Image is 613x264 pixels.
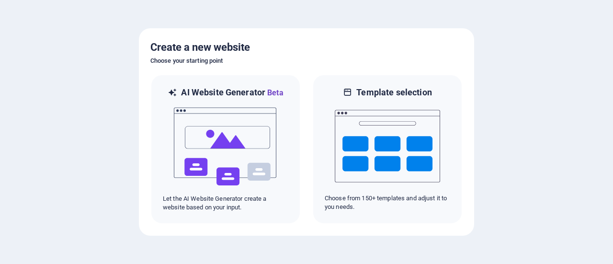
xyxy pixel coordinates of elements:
[325,194,450,211] p: Choose from 150+ templates and adjust it to you needs.
[265,88,284,97] span: Beta
[150,74,301,224] div: AI Website GeneratorBetaaiLet the AI Website Generator create a website based on your input.
[150,55,463,67] h6: Choose your starting point
[150,40,463,55] h5: Create a new website
[163,195,288,212] p: Let the AI Website Generator create a website based on your input.
[312,74,463,224] div: Template selectionChoose from 150+ templates and adjust it to you needs.
[356,87,431,98] h6: Template selection
[181,87,283,99] h6: AI Website Generator
[173,99,278,195] img: ai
